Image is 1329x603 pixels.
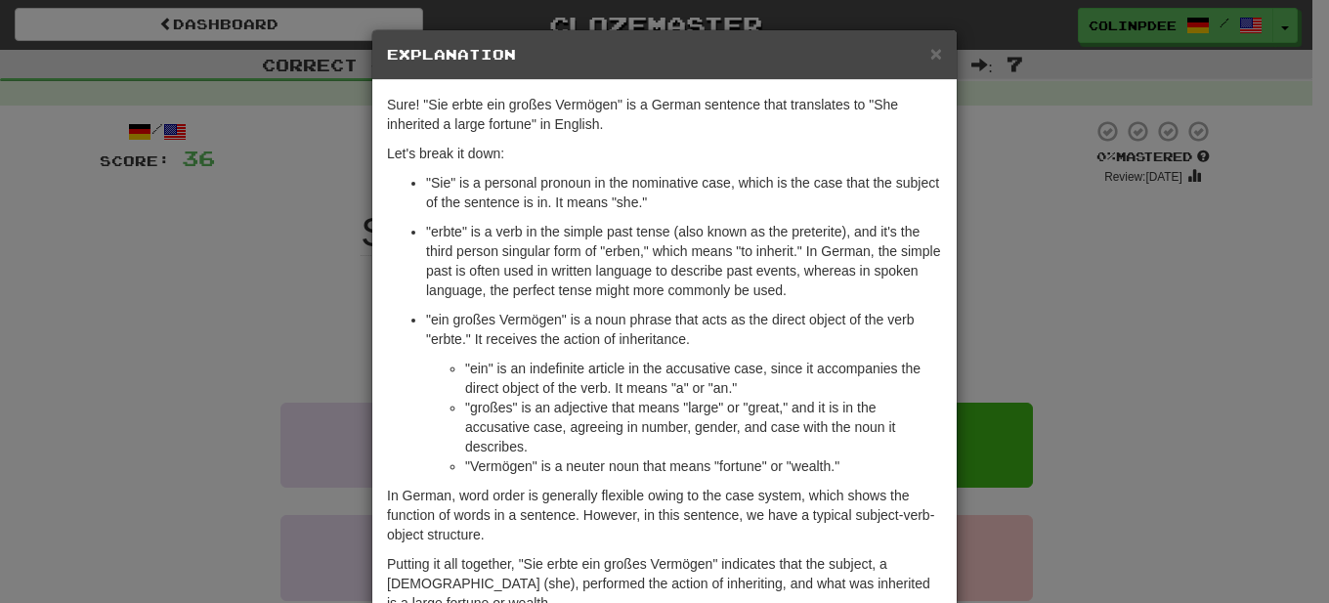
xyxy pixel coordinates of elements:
[426,222,942,300] p: "erbte" is a verb in the simple past tense (also known as the preterite), and it's the third pers...
[387,45,942,65] h5: Explanation
[387,144,942,163] p: Let's break it down:
[465,359,942,398] li: "ein" is an indefinite article in the accusative case, since it accompanies the direct object of ...
[387,95,942,134] p: Sure! "Sie erbte ein großes Vermögen" is a German sentence that translates to "She inherited a la...
[465,398,942,456] li: "großes" is an adjective that means "large" or "great," and it is in the accusative case, agreein...
[465,456,942,476] li: "Vermögen" is a neuter noun that means "fortune" or "wealth."
[426,310,942,349] p: "ein großes Vermögen" is a noun phrase that acts as the direct object of the verb "erbte." It rec...
[387,486,942,544] p: In German, word order is generally flexible owing to the case system, which shows the function of...
[930,43,942,64] button: Close
[426,173,942,212] p: "Sie" is a personal pronoun in the nominative case, which is the case that the subject of the sen...
[930,42,942,65] span: ×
